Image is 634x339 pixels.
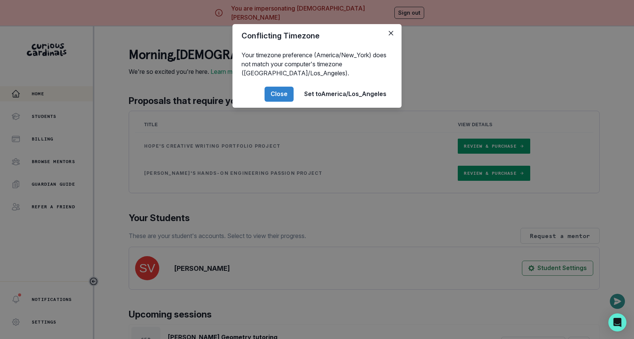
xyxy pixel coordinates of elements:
[232,47,402,81] div: Your timezone preference (America/New_York) does not match your computer's timezone ([GEOGRAPHIC_...
[265,87,294,102] button: Close
[298,87,392,102] button: Set toAmerica/Los_Angeles
[385,27,397,39] button: Close
[608,313,626,331] div: Open Intercom Messenger
[232,24,402,47] header: Conflicting Timezone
